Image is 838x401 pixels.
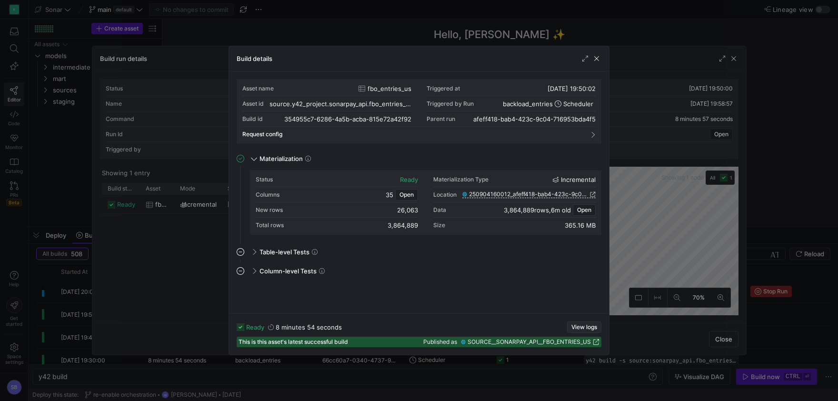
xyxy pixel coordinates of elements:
[237,170,601,244] div: Materialization
[548,85,596,92] span: [DATE] 19:50:02
[259,155,303,162] span: Materialization
[427,100,474,107] div: Triggered by Run
[565,221,596,229] div: 365.16 MB
[504,206,549,214] span: 3,864,889 rows
[433,191,457,198] div: Location
[561,176,596,183] span: incremental
[461,339,599,345] a: SOURCE__SONARPAY_API__FBO_ENTRIES_US
[256,222,284,229] div: Total rows
[256,207,283,213] div: New rows
[284,115,411,123] div: 354955c7-6286-4a5b-acba-815e72a42f92
[563,100,593,108] span: Scheduler
[256,191,279,198] div: Columns
[246,323,264,331] span: ready
[388,221,418,229] div: 3,864,889
[427,85,460,92] div: Triggered at
[577,207,591,213] span: Open
[573,204,596,216] button: Open
[567,321,601,333] button: View logs
[242,85,274,92] div: Asset name
[397,206,418,214] div: 26,063
[242,100,264,107] div: Asset id
[433,176,489,183] div: Materialization Type
[237,263,601,279] mat-expansion-panel-header: Column-level Tests
[433,207,446,213] div: Data
[386,191,393,199] span: 35
[462,191,596,198] a: 250904160012_afeff418-bab4-423c-9c04-716953bda4f5
[504,206,571,214] div: ,
[237,151,601,166] mat-expansion-panel-header: Materialization
[276,323,342,331] y42-duration: 8 minutes 54 seconds
[503,100,553,108] span: backload_entries
[500,99,596,109] button: backload_entriesScheduler
[571,324,597,331] span: View logs
[395,189,418,200] button: Open
[269,100,411,108] div: source.y42_project.sonarpay_api.fbo_entries_us
[469,191,588,198] span: 250904160012_afeff418-bab4-423c-9c04-716953bda4f5
[259,248,309,256] span: Table-level Tests
[239,339,348,345] span: This is this asset's latest successful build
[468,339,591,345] span: SOURCE__SONARPAY_API__FBO_ENTRIES_US
[368,85,411,92] span: fbo_entries_us
[400,176,418,183] div: ready
[242,131,584,138] mat-panel-title: Request config
[242,116,263,122] div: Build id
[256,176,273,183] div: Status
[427,116,455,122] span: Parent run
[237,244,601,260] mat-expansion-panel-header: Table-level Tests
[242,127,596,141] mat-expansion-panel-header: Request config
[399,191,414,198] span: Open
[473,115,596,123] div: afeff418-bab4-423c-9c04-716953bda4f5
[551,206,571,214] span: 6m old
[259,267,317,275] span: Column-level Tests
[433,222,445,229] div: Size
[423,339,457,345] span: Published as
[237,55,272,62] h3: Build details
